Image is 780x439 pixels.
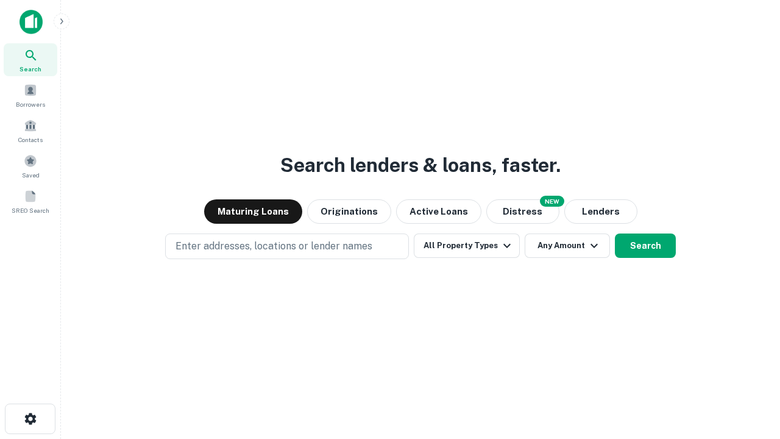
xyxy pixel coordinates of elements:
[307,199,391,224] button: Originations
[19,10,43,34] img: capitalize-icon.png
[615,234,676,258] button: Search
[280,151,561,180] h3: Search lenders & loans, faster.
[165,234,409,259] button: Enter addresses, locations or lender names
[486,199,559,224] button: Search distressed loans with lien and other non-mortgage details.
[18,135,43,145] span: Contacts
[4,114,57,147] a: Contacts
[4,185,57,218] a: SREO Search
[175,239,372,254] p: Enter addresses, locations or lender names
[396,199,481,224] button: Active Loans
[22,170,40,180] span: Saved
[19,64,41,74] span: Search
[12,205,49,215] span: SREO Search
[719,341,780,400] iframe: Chat Widget
[525,234,610,258] button: Any Amount
[564,199,637,224] button: Lenders
[4,79,57,112] a: Borrowers
[204,199,302,224] button: Maturing Loans
[4,149,57,182] a: Saved
[16,99,45,109] span: Borrowers
[4,43,57,76] a: Search
[540,196,564,207] div: NEW
[414,234,520,258] button: All Property Types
